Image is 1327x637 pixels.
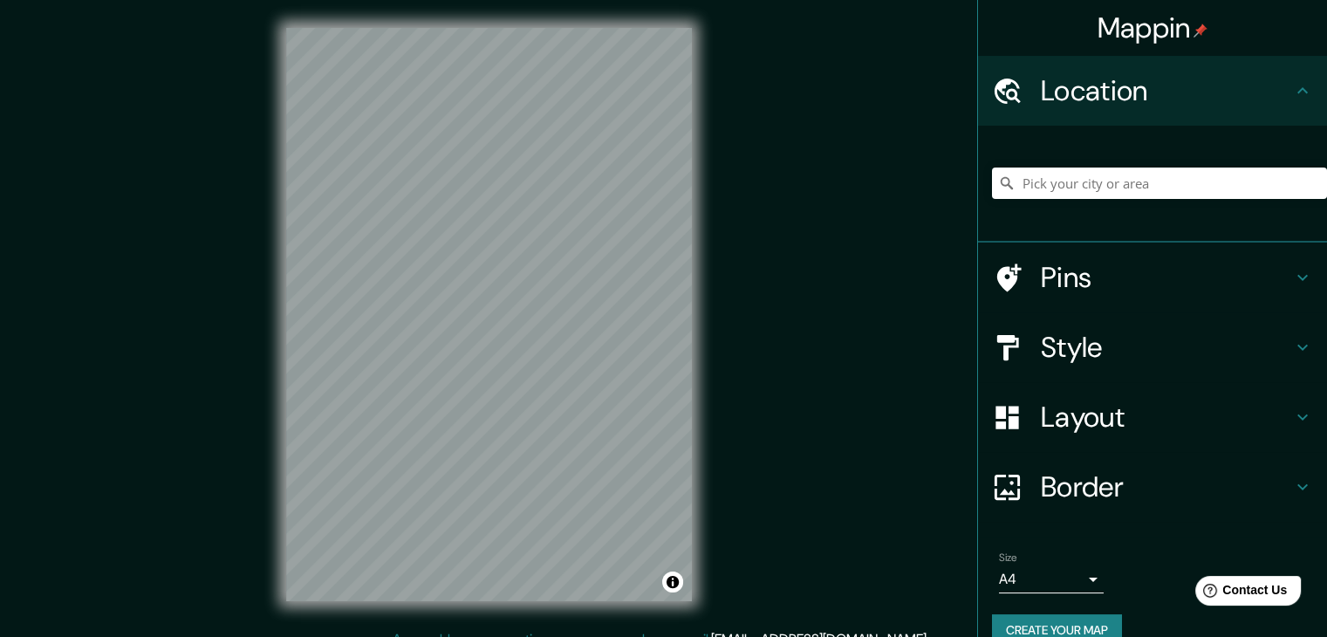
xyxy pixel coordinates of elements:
div: Style [978,312,1327,382]
img: pin-icon.png [1194,24,1207,38]
div: A4 [999,565,1104,593]
div: Pins [978,243,1327,312]
h4: Layout [1041,400,1292,435]
h4: Border [1041,469,1292,504]
div: Layout [978,382,1327,452]
label: Size [999,551,1017,565]
canvas: Map [286,28,692,601]
h4: Location [1041,73,1292,108]
h4: Pins [1041,260,1292,295]
div: Location [978,56,1327,126]
input: Pick your city or area [992,168,1327,199]
h4: Style [1041,330,1292,365]
div: Border [978,452,1327,522]
h4: Mappin [1098,10,1208,45]
iframe: Help widget launcher [1172,569,1308,618]
button: Toggle attribution [662,572,683,592]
